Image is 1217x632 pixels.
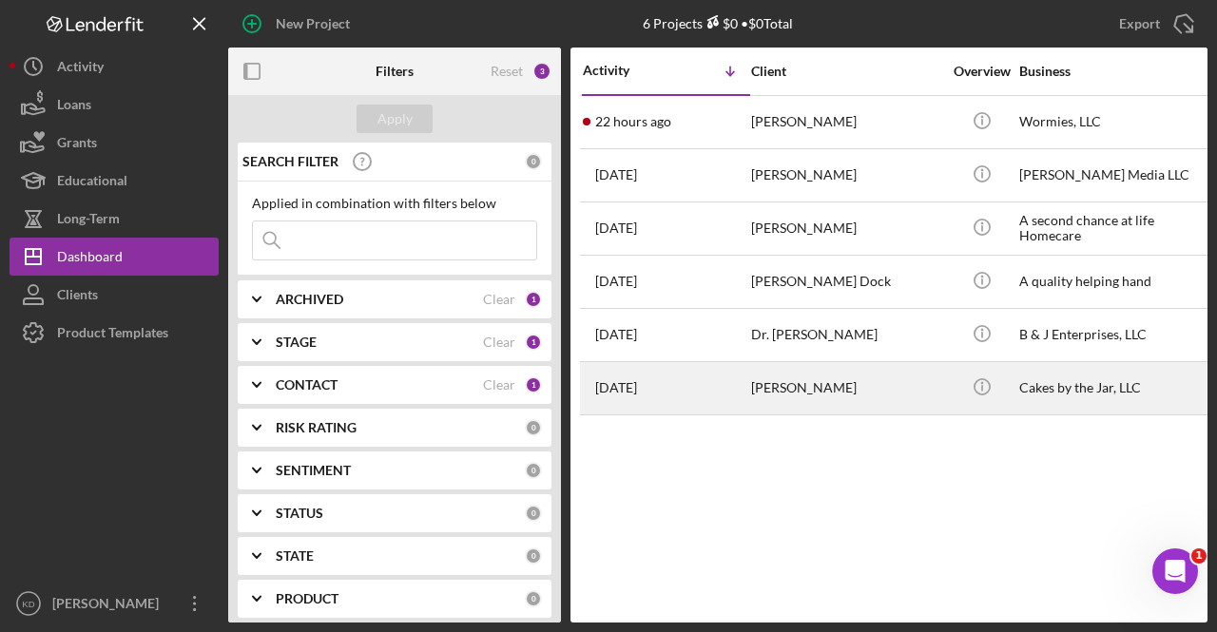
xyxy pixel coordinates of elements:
b: SEARCH FILTER [242,154,338,169]
time: 2025-08-11 17:10 [595,327,637,342]
div: 1 [525,376,542,393]
div: [PERSON_NAME] [48,584,171,627]
div: Activity [57,48,104,90]
div: Educational [57,162,127,204]
div: 0 [525,153,542,170]
div: Clear [483,377,515,393]
div: 6 Projects • $0 Total [643,15,793,31]
div: 1 [525,334,542,351]
b: STATE [276,548,314,564]
b: CONTACT [276,377,338,393]
b: STATUS [276,506,323,521]
div: 3 [532,62,551,81]
time: 2025-09-25 20:19 [595,114,671,129]
div: Applied in combination with filters below [252,196,537,211]
time: 2025-08-09 16:35 [595,380,637,395]
div: [PERSON_NAME] [751,97,941,147]
button: Loans [10,86,219,124]
button: Dashboard [10,238,219,276]
button: Clients [10,276,219,314]
div: [PERSON_NAME] [751,150,941,201]
b: STAGE [276,335,317,350]
div: Export [1119,5,1160,43]
div: Wormies, LLC [1019,97,1209,147]
div: 0 [525,462,542,479]
div: 1 [525,291,542,308]
button: Long-Term [10,200,219,238]
b: RISK RATING [276,420,357,435]
div: Product Templates [57,314,168,356]
div: A quality helping hand [1019,257,1209,307]
button: Export [1100,5,1207,43]
div: Client [751,64,941,79]
div: A second chance at life Homecare [1019,203,1209,254]
iframe: Intercom live chat [1152,548,1198,594]
div: 0 [525,505,542,522]
span: 1 [1191,548,1207,564]
div: Clear [483,335,515,350]
button: Activity [10,48,219,86]
div: Loans [57,86,91,128]
button: New Project [228,5,369,43]
div: Dr. [PERSON_NAME] [751,310,941,360]
button: Apply [357,105,433,133]
div: B & J Enterprises, LLC [1019,310,1209,360]
div: Long-Term [57,200,120,242]
div: Dashboard [57,238,123,280]
button: Educational [10,162,219,200]
div: [PERSON_NAME] Dock [751,257,941,307]
button: Product Templates [10,314,219,352]
button: Grants [10,124,219,162]
div: Grants [57,124,97,166]
div: 0 [525,590,542,607]
div: Business [1019,64,1209,79]
time: 2025-08-15 01:44 [595,220,637,236]
b: PRODUCT [276,591,338,606]
b: Filters [376,64,414,79]
div: New Project [276,5,350,43]
div: [PERSON_NAME] [751,203,941,254]
div: 0 [525,547,542,565]
b: SENTIMENT [276,463,351,478]
b: ARCHIVED [276,292,343,307]
button: KD[PERSON_NAME] [10,584,219,622]
text: KD [22,599,34,609]
time: 2025-08-14 15:17 [595,274,637,289]
time: 2025-09-24 17:42 [595,167,637,182]
div: Cakes by the Jar, LLC [1019,363,1209,413]
div: Clear [483,292,515,307]
div: $0 [703,15,738,31]
div: Reset [491,64,523,79]
div: Clients [57,276,98,318]
div: Overview [946,64,1017,79]
div: [PERSON_NAME] Media LLC [1019,150,1209,201]
div: [PERSON_NAME] [751,363,941,413]
div: Apply [377,105,413,133]
div: Activity [583,63,666,78]
div: 0 [525,419,542,436]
